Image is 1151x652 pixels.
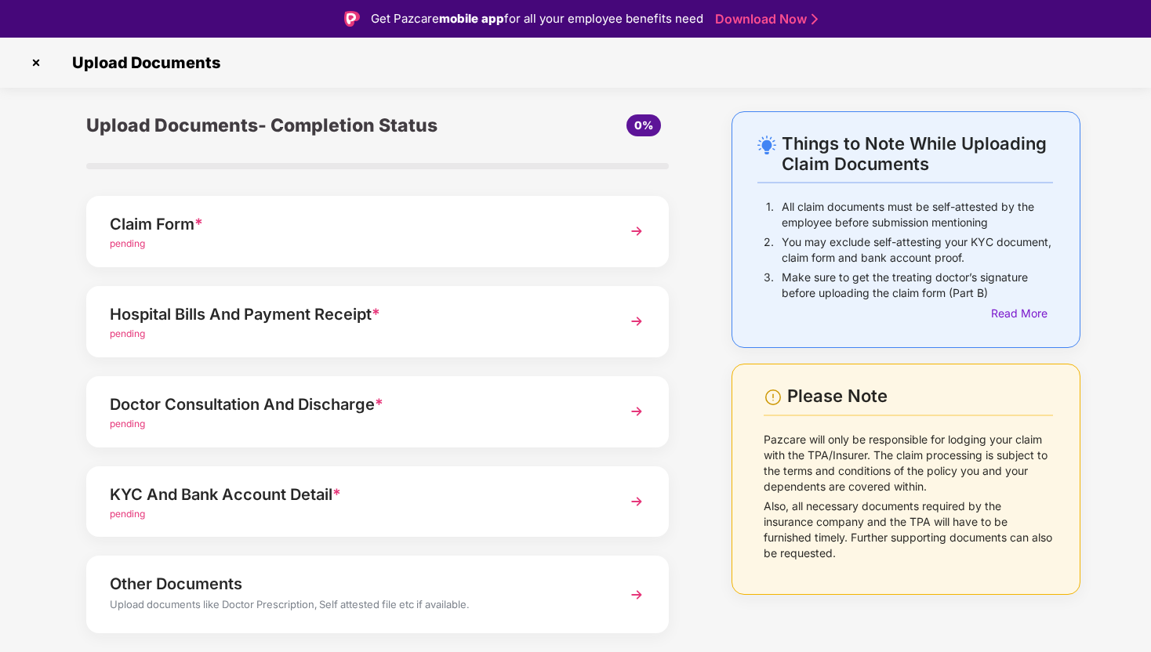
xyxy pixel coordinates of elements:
[110,508,145,520] span: pending
[110,392,601,417] div: Doctor Consultation And Discharge
[86,111,474,139] div: Upload Documents- Completion Status
[24,50,49,75] img: svg+xml;base64,PHN2ZyBpZD0iQ3Jvc3MtMzJ4MzIiIHhtbG5zPSJodHRwOi8vd3d3LnczLm9yZy8yMDAwL3N2ZyIgd2lkdG...
[623,397,651,426] img: svg+xml;base64,PHN2ZyBpZD0iTmV4dCIgeG1sbnM9Imh0dHA6Ly93d3cudzMub3JnLzIwMDAvc3ZnIiB3aWR0aD0iMzYiIG...
[782,133,1053,174] div: Things to Note While Uploading Claim Documents
[764,388,782,407] img: svg+xml;base64,PHN2ZyBpZD0iV2FybmluZ18tXzI0eDI0IiBkYXRhLW5hbWU9Ildhcm5pbmcgLSAyNHgyNCIgeG1sbnM9Im...
[782,270,1053,301] p: Make sure to get the treating doctor’s signature before uploading the claim form (Part B)
[371,9,703,28] div: Get Pazcare for all your employee benefits need
[110,482,601,507] div: KYC And Bank Account Detail
[764,498,1054,561] p: Also, all necessary documents required by the insurance company and the TPA will have to be furni...
[110,237,145,249] span: pending
[110,328,145,339] span: pending
[623,307,651,335] img: svg+xml;base64,PHN2ZyBpZD0iTmV4dCIgeG1sbnM9Imh0dHA6Ly93d3cudzMub3JnLzIwMDAvc3ZnIiB3aWR0aD0iMzYiIG...
[764,234,774,266] p: 2.
[439,11,504,26] strong: mobile app
[766,199,774,230] p: 1.
[344,11,360,27] img: Logo
[782,199,1053,230] p: All claim documents must be self-attested by the employee before submission mentioning
[623,581,651,609] img: svg+xml;base64,PHN2ZyBpZD0iTmV4dCIgeG1sbnM9Imh0dHA6Ly93d3cudzMub3JnLzIwMDAvc3ZnIiB3aWR0aD0iMzYiIG...
[764,270,774,301] p: 3.
[56,53,228,72] span: Upload Documents
[812,11,818,27] img: Stroke
[110,571,601,596] div: Other Documents
[110,302,601,327] div: Hospital Bills And Payment Receipt
[634,118,653,132] span: 0%
[757,136,776,154] img: svg+xml;base64,PHN2ZyB4bWxucz0iaHR0cDovL3d3dy53My5vcmcvMjAwMC9zdmciIHdpZHRoPSIyNC4wOTMiIGhlaWdodD...
[764,432,1054,494] p: Pazcare will only be responsible for lodging your claim with the TPA/Insurer. The claim processin...
[787,386,1053,407] div: Please Note
[782,234,1053,266] p: You may exclude self-attesting your KYC document, claim form and bank account proof.
[623,487,651,516] img: svg+xml;base64,PHN2ZyBpZD0iTmV4dCIgeG1sbnM9Imh0dHA6Ly93d3cudzMub3JnLzIwMDAvc3ZnIiB3aWR0aD0iMzYiIG...
[991,305,1053,322] div: Read More
[110,418,145,429] span: pending
[623,217,651,245] img: svg+xml;base64,PHN2ZyBpZD0iTmV4dCIgeG1sbnM9Imh0dHA6Ly93d3cudzMub3JnLzIwMDAvc3ZnIiB3aWR0aD0iMzYiIG...
[715,11,813,27] a: Download Now
[110,212,601,237] div: Claim Form
[110,596,601,617] div: Upload documents like Doctor Prescription, Self attested file etc if available.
